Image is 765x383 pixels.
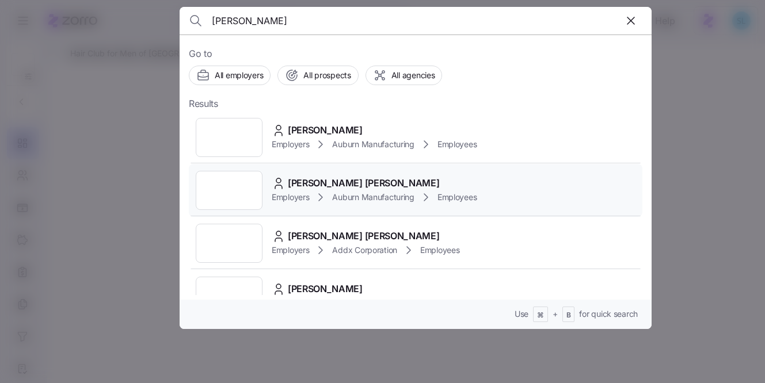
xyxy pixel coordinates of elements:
[566,311,571,320] span: B
[579,308,638,320] span: for quick search
[437,191,477,203] span: Employees
[272,191,309,203] span: Employers
[515,308,528,320] span: Use
[288,176,439,190] span: [PERSON_NAME] [PERSON_NAME]
[537,311,544,320] span: ⌘
[420,244,459,256] span: Employees
[272,139,309,150] span: Employers
[288,282,363,296] span: [PERSON_NAME]
[332,244,397,256] span: Addx Corporation
[272,244,309,256] span: Employers
[215,70,263,81] span: All employers
[332,191,414,203] span: Auburn Manufacturing
[189,97,218,111] span: Results
[366,66,443,85] button: All agencies
[303,70,351,81] span: All prospects
[277,66,358,85] button: All prospects
[288,229,439,243] span: [PERSON_NAME] [PERSON_NAME]
[391,70,435,81] span: All agencies
[189,47,642,61] span: Go to
[189,66,271,85] button: All employers
[332,139,414,150] span: Auburn Manufacturing
[437,139,477,150] span: Employees
[288,123,363,137] span: [PERSON_NAME]
[553,308,558,320] span: +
